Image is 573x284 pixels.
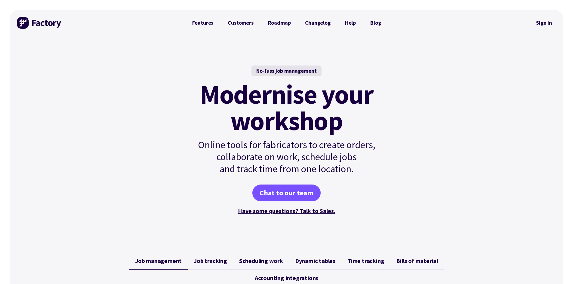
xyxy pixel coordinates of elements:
[238,207,335,215] a: Have some questions? Talk to Sales.
[185,139,388,175] p: Online tools for fabricators to create orders, collaborate on work, schedule jobs and track time ...
[261,17,298,29] a: Roadmap
[220,17,260,29] a: Customers
[200,81,373,134] mark: Modernise your workshop
[255,274,318,282] span: Accounting integrations
[194,257,227,264] span: Job tracking
[135,257,182,264] span: Job management
[363,17,388,29] a: Blog
[298,17,337,29] a: Changelog
[338,17,363,29] a: Help
[185,17,388,29] nav: Primary Navigation
[532,16,556,30] a: Sign in
[239,257,283,264] span: Scheduling work
[17,17,62,29] img: Factory
[252,185,321,201] a: Chat to our team
[347,257,384,264] span: Time tracking
[295,257,335,264] span: Dynamic tables
[396,257,438,264] span: Bills of material
[185,17,221,29] a: Features
[251,66,322,76] div: No-fuss job management
[532,16,556,30] nav: Secondary Navigation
